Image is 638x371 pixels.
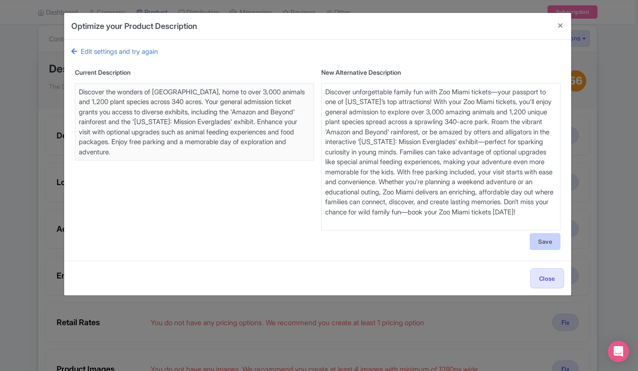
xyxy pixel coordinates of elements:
label: Current Description [75,68,131,77]
div: Open Intercom Messenger [608,341,629,362]
h4: Optimize your Product Description [71,20,197,32]
label: New Alternative Description [321,68,401,77]
textarea: Discover the wonders of [GEOGRAPHIC_DATA], home to over 3,000 animals and 1,200 plant species acr... [321,83,560,230]
button: Save [530,233,560,250]
a: Edit settings and try again [71,47,158,57]
button: Close [550,13,571,38]
textarea: Discover the wonders of [GEOGRAPHIC_DATA], home to over 3,000 animals and 1,200 plant species acr... [75,83,314,161]
button: Close [530,268,564,288]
